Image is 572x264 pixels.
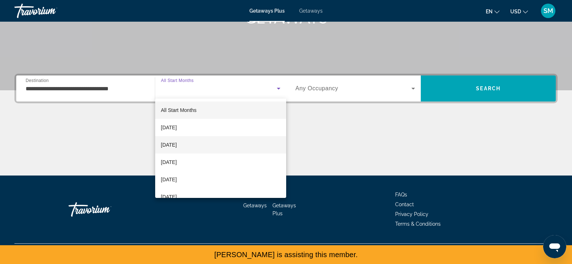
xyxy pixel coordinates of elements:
[161,158,177,166] span: [DATE]
[543,235,566,258] iframe: Button to launch messaging window
[161,107,197,113] span: All Start Months
[161,123,177,132] span: [DATE]
[161,175,177,184] span: [DATE]
[161,140,177,149] span: [DATE]
[161,192,177,201] span: [DATE]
